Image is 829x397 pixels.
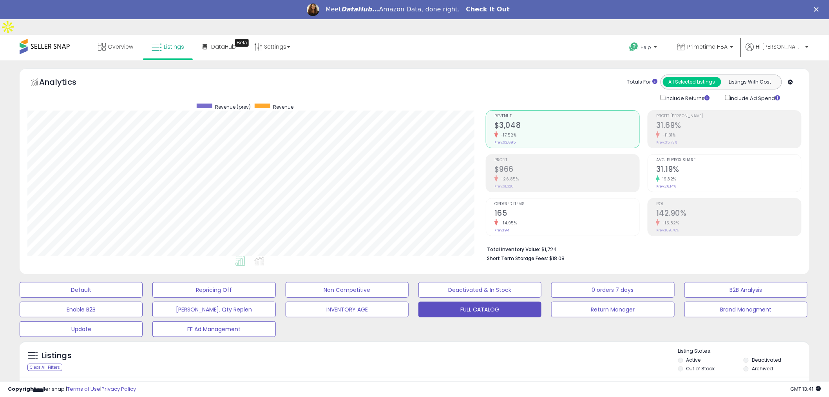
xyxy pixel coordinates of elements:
h2: $3,048 [494,121,639,131]
span: Help [641,44,652,51]
small: Prev: 26.14% [656,184,676,189]
button: Return Manager [551,302,674,317]
div: Close [814,7,822,12]
span: Profit [494,158,639,162]
small: Prev: 169.76% [656,228,679,233]
span: Overview [108,43,133,51]
small: -15.82% [660,220,679,226]
span: Revenue (prev) [215,104,251,110]
span: Ordered Items [494,202,639,206]
h2: 142.90% [656,209,801,219]
i: DataHub... [341,5,379,13]
label: Deactivated [752,357,781,363]
a: DataHub [197,35,242,58]
span: Profit [PERSON_NAME] [656,114,801,118]
a: Listings [146,35,190,58]
h5: Analytics [39,76,92,89]
span: ROI [656,202,801,206]
small: -17.52% [498,132,517,138]
span: Revenue [494,114,639,118]
h2: $966 [494,165,639,175]
button: Non Competitive [286,282,409,298]
h2: 31.69% [656,121,801,131]
h2: 165 [494,209,639,219]
button: Deactivated & In Stock [418,282,541,298]
small: Prev: $3,695 [494,140,516,145]
img: Profile image for Georgie [307,4,319,16]
button: Listings With Cost [721,77,779,87]
a: Primetime HBA [672,35,739,60]
button: Default [20,282,143,298]
a: Help [623,36,665,60]
small: Prev: 35.73% [656,140,677,145]
span: Avg. Buybox Share [656,158,801,162]
div: Clear All Filters [27,364,62,371]
div: Meet Amazon Data, done right. [326,5,460,13]
span: $18.08 [549,255,565,262]
small: -26.85% [498,176,519,182]
small: Prev: 194 [494,228,509,233]
small: 19.32% [660,176,676,182]
span: Listings [164,43,184,51]
a: Settings [248,35,296,58]
div: Tooltip anchor [235,39,249,47]
label: Archived [752,365,773,372]
button: [PERSON_NAME]. Qty Replen [152,302,275,317]
a: Overview [92,35,139,58]
span: Hi [PERSON_NAME] [756,43,803,51]
small: Prev: $1,320 [494,184,514,189]
span: Revenue [273,104,293,110]
button: FF Ad Management [152,321,275,337]
strong: Copyright [8,385,36,393]
span: Primetime HBA [688,43,728,51]
b: Short Term Storage Fees: [487,255,548,262]
h5: Listings [42,350,72,361]
button: All Selected Listings [663,77,721,87]
button: B2B Analysis [684,282,807,298]
h2: 31.19% [656,165,801,175]
div: Totals For [627,78,658,86]
button: Brand Managment [684,302,807,317]
a: Check It Out [466,5,510,14]
button: Repricing Off [152,282,275,298]
li: $1,724 [487,244,796,253]
label: Active [686,357,701,363]
label: Out of Stock [686,365,715,372]
div: seller snap | | [8,386,136,393]
span: 2025-08-18 13:41 GMT [791,385,821,393]
div: Include Returns [655,93,719,102]
a: Hi [PERSON_NAME] [746,43,809,60]
small: -14.95% [498,220,517,226]
b: Total Inventory Value: [487,246,540,253]
small: -11.31% [660,132,676,138]
i: Get Help [629,42,639,52]
button: INVENTORY AGE [286,302,409,317]
span: DataHub [211,43,236,51]
button: FULL CATALOG [418,302,541,317]
button: Update [20,321,143,337]
button: Enable B2B [20,302,143,317]
div: Include Ad Spend [719,93,793,102]
button: 0 orders 7 days [551,282,674,298]
p: Listing States: [678,348,809,355]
